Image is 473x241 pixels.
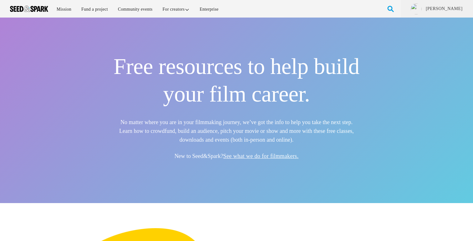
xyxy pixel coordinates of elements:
[114,53,359,108] h1: Free resources to help build your film career.
[425,6,463,12] a: [PERSON_NAME]
[10,6,48,12] img: Seed amp; Spark
[158,3,194,16] a: For creators
[114,152,359,160] h5: New to Seed&Spark?
[195,3,223,16] a: Enterprise
[52,3,76,16] a: Mission
[114,3,157,16] a: Community events
[77,3,112,16] a: Fund a project
[114,118,359,144] h5: No matter where you are in your filmmaking journey, we’ve got the info to help you take the next ...
[223,153,299,159] a: See what we do for filmmakers.
[411,3,422,14] img: ACg8ocJ5HaP9UzPdfZ5S67TSZvPq0yqVb1Z7u-jLtnQpkTMYRTTcrw=s96-c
